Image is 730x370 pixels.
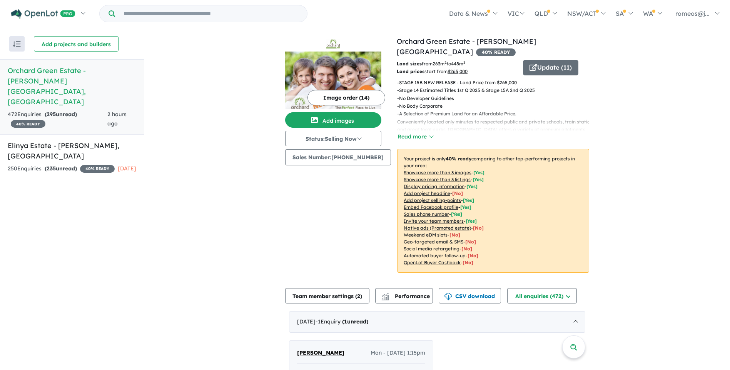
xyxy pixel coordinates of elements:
u: Automated buyer follow-up [404,253,466,258]
u: Showcase more than 3 images [404,170,471,175]
span: [ No ] [452,190,463,196]
p: - Stage 14 Estimated Titles 1st Q 2025 & Stage 15A 2nd Q 2025 [397,87,595,94]
span: 40 % READY [476,48,516,56]
span: 1 [344,318,347,325]
sup: 2 [463,60,465,65]
b: Land prices [397,68,424,74]
img: sort.svg [13,41,21,47]
u: 448 m [451,61,465,67]
strong: ( unread) [45,165,77,172]
b: Land sizes [397,61,422,67]
div: 472 Enquir ies [8,110,107,128]
img: Openlot PRO Logo White [11,9,75,19]
u: Display pricing information [404,183,464,189]
button: All enquiries (472) [507,288,577,303]
span: [DATE] [118,165,136,172]
span: [ Yes ] [463,197,474,203]
u: Native ads (Promoted estate) [404,225,471,231]
a: Orchard Green Estate - [PERSON_NAME][GEOGRAPHIC_DATA] [397,37,536,56]
button: CSV download [439,288,501,303]
span: Mon - [DATE] 1:15pm [371,348,425,358]
img: line-chart.svg [382,293,389,297]
b: 40 % ready [446,156,471,162]
p: - No Body Corporate [397,102,595,110]
img: Orchard Green Estate - Melton South [285,52,381,109]
button: Sales Number:[PHONE_NUMBER] [285,149,391,165]
span: [No] [449,232,460,238]
span: 235 [47,165,56,172]
button: Add projects and builders [34,36,119,52]
span: [PERSON_NAME] [297,349,344,356]
strong: ( unread) [45,111,77,118]
u: Social media retargeting [404,246,459,252]
span: 40 % READY [11,120,45,128]
u: Add project headline [404,190,450,196]
p: start from [397,68,517,75]
span: 2 [357,293,360,300]
p: - A Selection of Premium Land for an Affordable Price. Conveniently located only minutes to respe... [397,110,595,259]
a: Orchard Green Estate - Melton South LogoOrchard Green Estate - Melton South [285,36,381,109]
button: Status:Selling Now [285,131,381,146]
u: Sales phone number [404,211,449,217]
img: download icon [444,293,452,300]
img: Orchard Green Estate - Melton South Logo [288,39,378,48]
div: [DATE] [289,311,585,333]
sup: 2 [444,60,446,65]
span: [No] [473,225,484,231]
span: [ Yes ] [466,218,477,224]
span: - 1 Enquir y [316,318,368,325]
span: 2 hours ago [107,111,127,127]
p: - No Developer Guidelines [397,95,595,102]
span: romeos@j... [675,10,710,17]
span: 40 % READY [80,165,115,173]
p: Your project is only comparing to other top-performing projects in your area: - - - - - - - - - -... [397,149,589,273]
u: Embed Facebook profile [404,204,458,210]
button: Read more [397,132,433,141]
span: [No] [461,246,472,252]
u: OpenLot Buyer Cashback [404,260,461,265]
u: Add project selling-points [404,197,461,203]
u: Geo-targeted email & SMS [404,239,463,245]
span: [ Yes ] [451,211,462,217]
u: $ 265,000 [448,68,468,74]
p: from [397,60,517,68]
button: Add images [285,112,381,128]
div: 250 Enquir ies [8,164,115,173]
img: bar-chart.svg [381,295,389,300]
span: [No] [468,253,478,258]
span: [No] [465,239,476,245]
u: Showcase more than 3 listings [404,177,471,182]
input: Try estate name, suburb, builder or developer [117,5,306,22]
span: 295 [47,111,56,118]
span: [ Yes ] [460,204,471,210]
u: Weekend eDM slots [404,232,448,238]
button: Team member settings (2) [285,288,369,303]
u: 263 m [433,61,446,67]
span: [ Yes ] [473,170,484,175]
button: Performance [375,288,433,303]
span: Performance [383,293,430,300]
strong: ( unread) [342,318,368,325]
span: [ Yes ] [466,183,478,189]
h5: Elinya Estate - [PERSON_NAME] , [GEOGRAPHIC_DATA] [8,140,136,161]
u: Invite your team members [404,218,464,224]
span: to [446,61,465,67]
span: [ Yes ] [473,177,484,182]
button: Update (11) [523,60,578,75]
span: [No] [463,260,473,265]
a: [PERSON_NAME] [297,348,344,358]
p: - STAGE 15B NEW RELEASE - Land Price from $265,000 [397,79,595,87]
button: Image order (14) [307,90,385,105]
h5: Orchard Green Estate - [PERSON_NAME][GEOGRAPHIC_DATA] , [GEOGRAPHIC_DATA] [8,65,136,107]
